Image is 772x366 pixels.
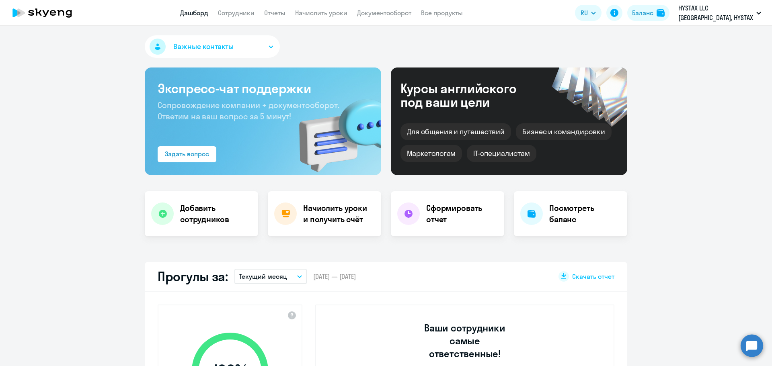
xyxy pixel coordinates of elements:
h2: Прогулы за: [158,268,228,284]
h4: Посмотреть баланс [549,202,621,225]
h4: Начислить уроки и получить счёт [303,202,373,225]
a: Сотрудники [218,9,255,17]
a: Отчеты [264,9,285,17]
a: Документооборот [357,9,411,17]
p: Текущий месяц [239,272,287,281]
img: bg-img [287,85,381,175]
div: Для общения и путешествий [400,123,511,140]
span: RU [581,8,588,18]
button: Задать вопрос [158,146,216,162]
button: Важные контакты [145,35,280,58]
div: Баланс [632,8,653,18]
h4: Сформировать отчет [426,202,498,225]
span: Важные контакты [173,41,234,52]
h3: Ваши сотрудники самые ответственные! [413,321,517,360]
div: Задать вопрос [165,149,209,159]
span: [DATE] — [DATE] [313,272,356,281]
button: Текущий месяц [234,269,307,284]
div: Бизнес и командировки [516,123,612,140]
button: HYSTAX LLC [GEOGRAPHIC_DATA], HYSTAX LLC [674,3,765,22]
a: Начислить уроки [295,9,347,17]
div: Маркетологам [400,145,462,162]
button: Балансbalance [627,5,669,21]
button: RU [575,5,602,21]
a: Все продукты [421,9,463,17]
a: Дашборд [180,9,208,17]
h4: Добавить сотрудников [180,202,252,225]
h3: Экспресс-чат поддержки [158,80,368,96]
div: IT-специалистам [467,145,536,162]
div: Курсы английского под ваши цели [400,82,538,109]
span: Скачать отчет [572,272,614,281]
p: HYSTAX LLC [GEOGRAPHIC_DATA], HYSTAX LLC [678,3,753,22]
img: balance [657,9,665,17]
span: Сопровождение компании + документооборот. Ответим на ваш вопрос за 5 минут! [158,100,339,121]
